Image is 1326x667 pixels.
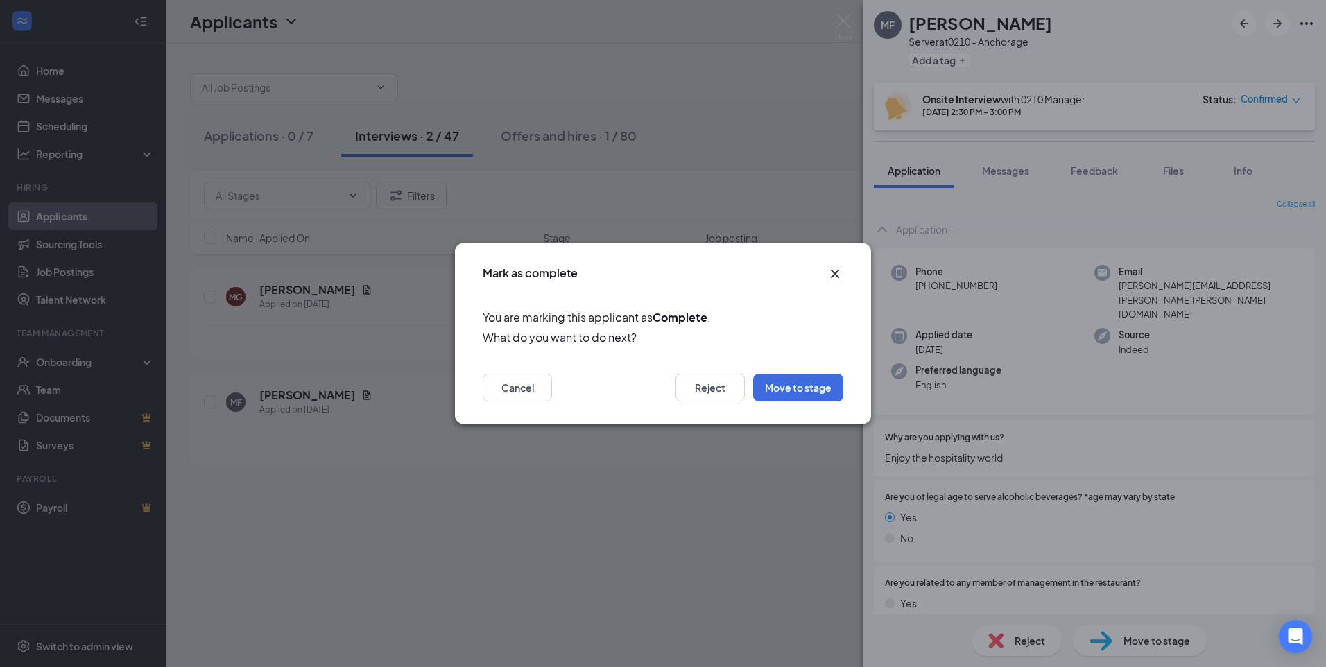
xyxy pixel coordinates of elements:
svg: Cross [827,266,843,282]
button: Close [827,266,843,282]
button: Move to stage [753,374,843,401]
span: What do you want to do next? [483,329,843,346]
button: Cancel [483,374,552,401]
div: Open Intercom Messenger [1279,620,1312,653]
button: Reject [675,374,745,401]
span: You are marking this applicant as . [483,309,843,326]
h3: Mark as complete [483,266,578,281]
b: Complete [653,310,707,324]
